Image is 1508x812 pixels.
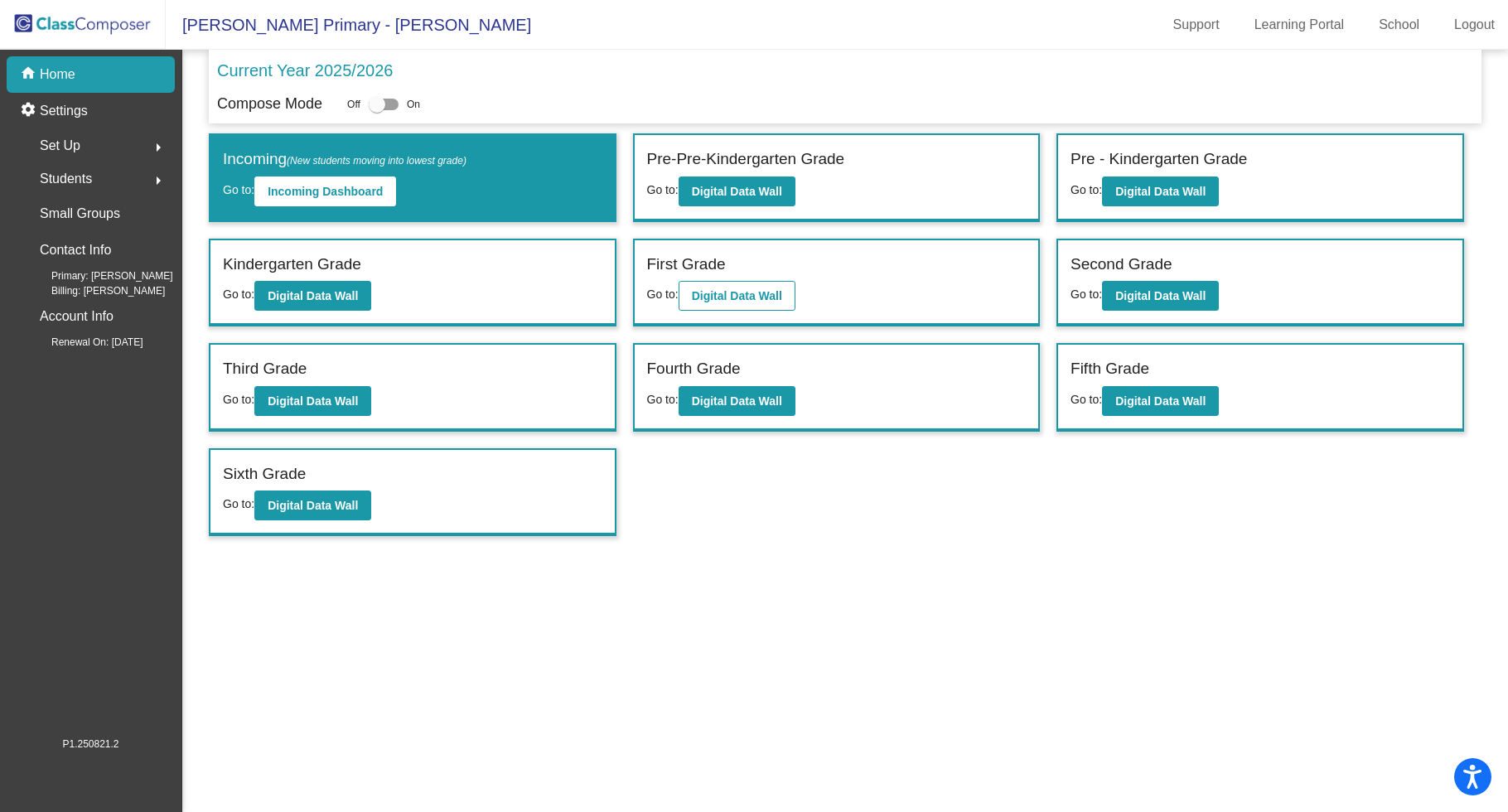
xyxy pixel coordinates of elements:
span: [PERSON_NAME] Primary - [PERSON_NAME] [166,12,531,38]
span: Primary: [PERSON_NAME] [25,268,173,283]
b: Digital Data Wall [1115,394,1206,408]
a: Logout [1441,12,1508,38]
label: Incoming [223,147,466,172]
mat-icon: arrow_right [148,171,168,191]
b: Digital Data Wall [692,289,782,302]
span: Go to: [1071,393,1102,406]
label: Pre-Pre-Kindergarten Grade [647,147,845,172]
label: Sixth Grade [223,462,306,486]
span: Set Up [40,134,80,157]
span: Students [40,167,92,191]
b: Digital Data Wall [1115,289,1206,302]
b: Digital Data Wall [268,394,358,408]
p: Current Year 2025/2026 [217,58,393,83]
label: Second Grade [1071,253,1172,277]
span: Go to: [647,393,679,406]
b: Digital Data Wall [692,394,782,408]
button: Digital Data Wall [1102,176,1219,206]
button: Digital Data Wall [679,281,795,311]
b: Incoming Dashboard [268,185,383,198]
p: Contact Info [40,239,111,262]
label: Fourth Grade [647,357,741,381]
b: Digital Data Wall [268,499,358,512]
span: Billing: [PERSON_NAME] [25,283,165,298]
p: Home [40,65,75,85]
a: Learning Portal [1241,12,1358,38]
p: Account Info [40,305,114,328]
p: Small Groups [40,202,120,225]
mat-icon: settings [20,101,40,121]
button: Digital Data Wall [254,386,371,416]
span: Go to: [223,393,254,406]
b: Digital Data Wall [1115,185,1206,198]
button: Digital Data Wall [1102,386,1219,416]
button: Digital Data Wall [254,491,371,520]
a: School [1365,12,1433,38]
label: Third Grade [223,357,307,381]
button: Incoming Dashboard [254,176,396,206]
span: Go to: [223,183,254,196]
button: Digital Data Wall [254,281,371,311]
label: Pre - Kindergarten Grade [1071,147,1247,172]
button: Digital Data Wall [1102,281,1219,311]
p: Compose Mode [217,93,322,115]
label: Fifth Grade [1071,357,1149,381]
b: Digital Data Wall [268,289,358,302]
p: Settings [40,101,88,121]
span: Off [347,97,360,112]
span: Go to: [223,497,254,510]
mat-icon: home [20,65,40,85]
span: On [407,97,420,112]
span: Go to: [1071,183,1102,196]
button: Digital Data Wall [679,386,795,416]
span: (New students moving into lowest grade) [287,155,466,167]
mat-icon: arrow_right [148,138,168,157]
button: Digital Data Wall [679,176,795,206]
span: Renewal On: [DATE] [25,335,143,350]
label: Kindergarten Grade [223,253,361,277]
span: Go to: [1071,288,1102,301]
span: Go to: [647,183,679,196]
b: Digital Data Wall [692,185,782,198]
span: Go to: [647,288,679,301]
a: Support [1160,12,1233,38]
span: Go to: [223,288,254,301]
label: First Grade [647,253,726,277]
